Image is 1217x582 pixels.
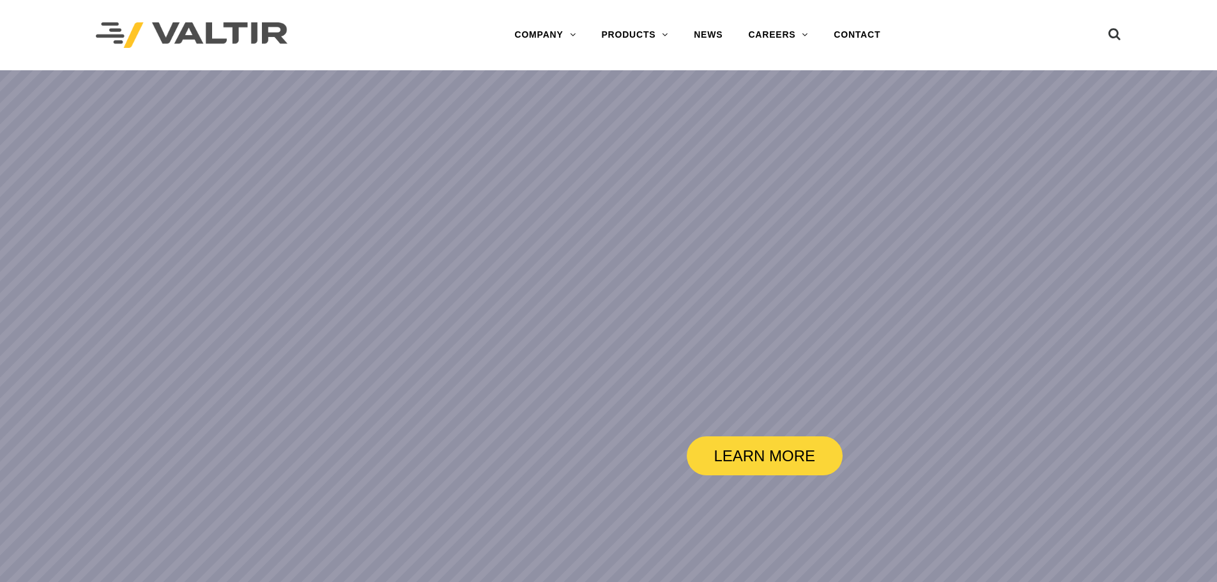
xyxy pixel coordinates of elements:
img: Valtir [96,22,287,49]
a: NEWS [681,22,735,48]
a: CONTACT [821,22,893,48]
a: CAREERS [735,22,821,48]
a: LEARN MORE [687,436,843,475]
a: COMPANY [501,22,588,48]
a: PRODUCTS [588,22,681,48]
